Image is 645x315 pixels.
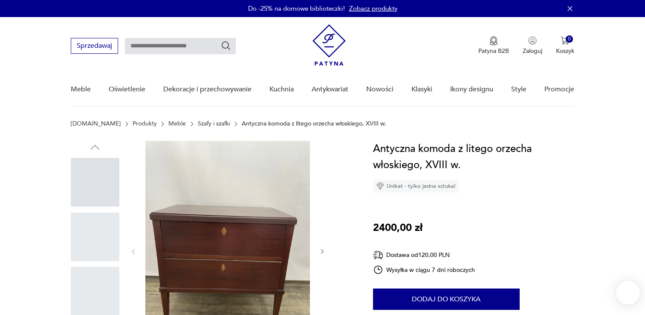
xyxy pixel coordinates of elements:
[366,73,393,106] a: Nowości
[373,289,520,310] button: Dodaj do koszyka
[373,220,422,236] p: 2400,00 zł
[312,24,346,66] img: Patyna - sklep z meblami i dekoracjami vintage
[511,73,526,106] a: Style
[373,250,383,260] img: Ikona dostawy
[616,281,640,305] iframe: Smartsupp widget button
[221,41,231,51] button: Szukaj
[478,47,509,55] p: Patyna B2B
[71,38,118,54] button: Sprzedawaj
[373,250,475,260] div: Dostawa od 120,00 PLN
[528,36,537,45] img: Ikonka użytkownika
[373,265,475,275] div: Wysyłka w ciągu 7 dni roboczych
[168,120,186,127] a: Meble
[242,120,386,127] p: Antyczna komoda z litego orzecha włoskiego, XVIII w.
[71,73,91,106] a: Meble
[198,120,230,127] a: Szafy i szafki
[71,120,121,127] a: [DOMAIN_NAME]
[373,141,574,173] h1: Antyczna komoda z litego orzecha włoskiego, XVIII w.
[450,73,493,106] a: Ikony designu
[269,73,294,106] a: Kuchnia
[71,44,118,50] a: Sprzedawaj
[133,120,157,127] a: Produkty
[489,36,498,46] img: Ikona medalu
[411,73,432,106] a: Klasyki
[561,36,569,45] img: Ikona koszyka
[478,36,509,55] a: Ikona medaluPatyna B2B
[248,4,345,13] p: Do -25% na domowe biblioteczki!
[523,47,542,55] p: Zaloguj
[163,73,252,106] a: Dekoracje i przechowywanie
[556,36,574,55] button: 0Koszyk
[312,73,348,106] a: Antykwariat
[556,47,574,55] p: Koszyk
[373,180,459,192] div: Unikat - tylko jedna sztuka!
[109,73,145,106] a: Oświetlenie
[478,36,509,55] button: Patyna B2B
[566,35,573,43] div: 0
[349,4,397,13] a: Zobacz produkty
[376,182,384,190] img: Ikona diamentu
[544,73,574,106] a: Promocje
[523,36,542,55] button: Zaloguj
